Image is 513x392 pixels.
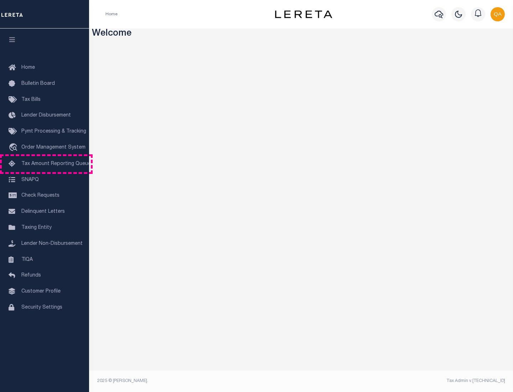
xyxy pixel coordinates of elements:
img: svg+xml;base64,PHN2ZyB4bWxucz0iaHR0cDovL3d3dy53My5vcmcvMjAwMC9zdmciIHBvaW50ZXItZXZlbnRzPSJub25lIi... [491,7,505,21]
span: Tax Amount Reporting Queue [21,161,91,166]
span: Bulletin Board [21,81,55,86]
div: Tax Admin v.[TECHNICAL_ID] [306,378,505,384]
span: Pymt Processing & Tracking [21,129,86,134]
span: Tax Bills [21,97,41,102]
span: Delinquent Letters [21,209,65,214]
h3: Welcome [92,29,511,40]
img: logo-dark.svg [275,10,332,18]
span: Security Settings [21,305,62,310]
i: travel_explore [9,143,20,153]
span: Check Requests [21,193,59,198]
span: Lender Non-Disbursement [21,241,83,246]
span: SNAPQ [21,177,39,182]
span: Lender Disbursement [21,113,71,118]
span: Order Management System [21,145,85,150]
span: Refunds [21,273,41,278]
span: Taxing Entity [21,225,52,230]
span: TIQA [21,257,33,262]
div: 2025 © [PERSON_NAME]. [92,378,301,384]
span: Customer Profile [21,289,61,294]
li: Home [105,11,118,17]
span: Home [21,65,35,70]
